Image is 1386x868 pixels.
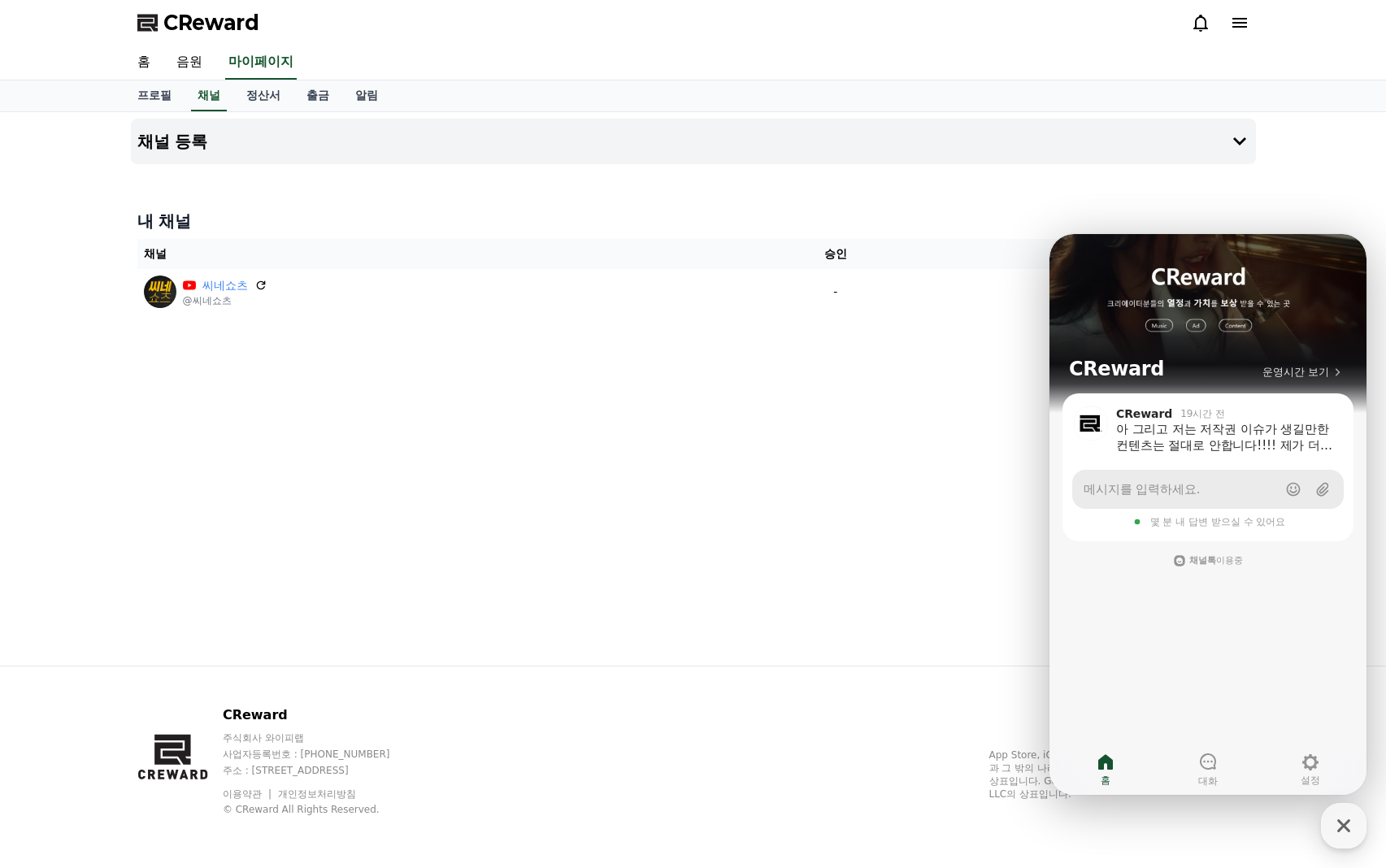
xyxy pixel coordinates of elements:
[124,46,163,80] a: 홈
[1049,234,1366,795] iframe: Channel chat
[225,46,297,80] a: 마이페이지
[223,803,421,816] p: © CReward All Rights Reserved.
[916,239,1249,269] th: 상태
[223,748,421,761] p: 사업자등록번호 : [PHONE_NUMBER]
[191,80,227,111] a: 채널
[233,80,293,111] a: 정산서
[124,80,185,111] a: 프로필
[137,132,208,150] h4: 채널 등록
[223,788,274,800] a: 이용약관
[144,276,176,308] img: 씨네쇼츠
[989,749,1249,801] p: App Store, iCloud, iCloud Drive 및 iTunes Store는 미국과 그 밖의 나라 및 지역에서 등록된 Apple Inc.의 서비스 상표입니다. Goo...
[223,731,421,744] p: 주식회사 와이피랩
[761,284,910,301] p: -
[137,10,259,36] a: CReward
[342,80,391,111] a: 알림
[202,277,248,294] a: 씨네쇼츠
[163,46,215,80] a: 음원
[293,80,342,111] a: 출금
[223,705,421,725] p: CReward
[137,210,1249,232] h4: 내 채널
[163,10,259,36] span: CReward
[183,294,267,307] p: @씨네쇼츠
[223,764,421,777] p: 주소 : [STREET_ADDRESS]
[754,239,916,269] th: 승인
[137,239,755,269] th: 채널
[131,119,1256,164] button: 채널 등록
[278,788,356,800] a: 개인정보처리방침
